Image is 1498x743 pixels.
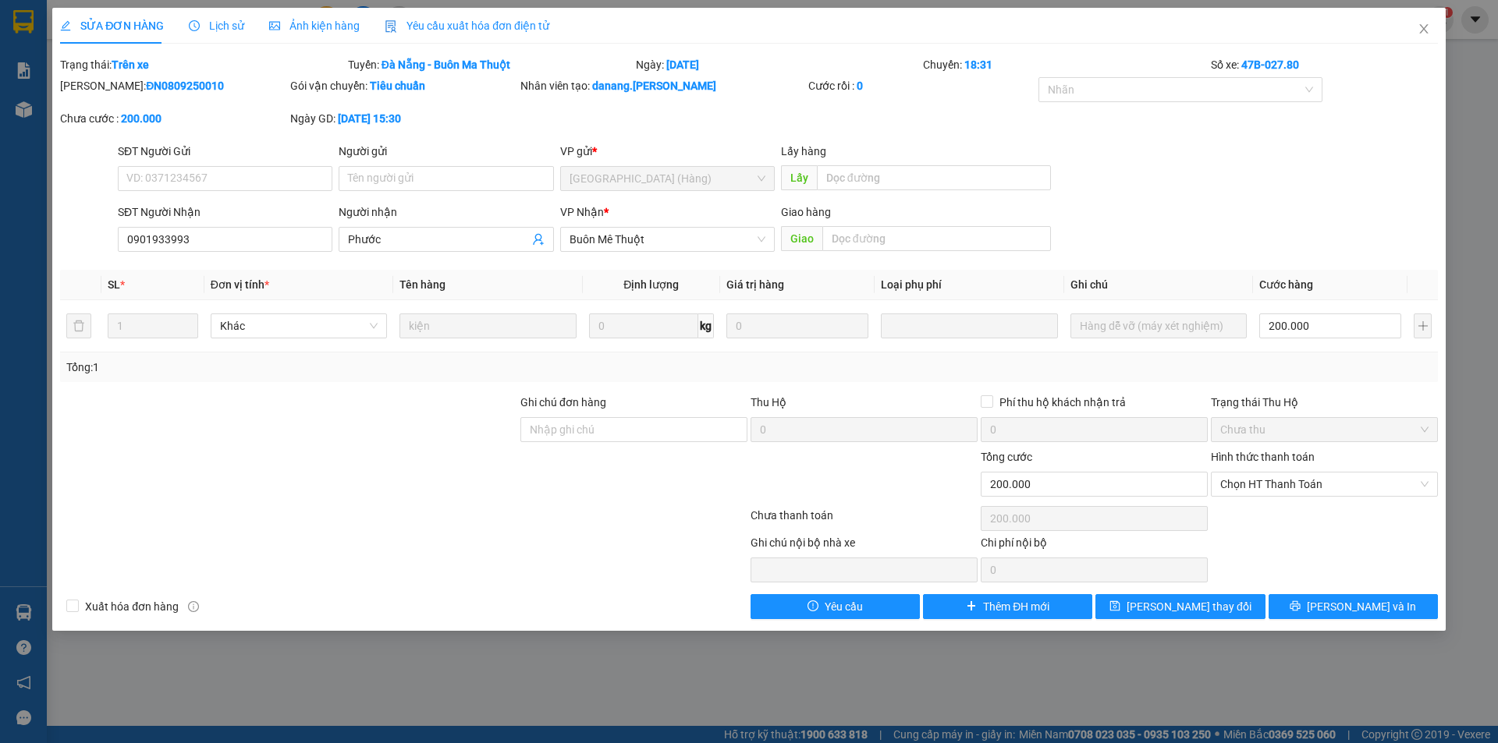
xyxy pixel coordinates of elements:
[751,594,920,619] button: exclamation-circleYêu cầu
[570,167,765,190] span: Đà Nẵng (Hàng)
[520,77,805,94] div: Nhân viên tạo:
[60,77,287,94] div: [PERSON_NAME]:
[290,77,517,94] div: Gói vận chuyển:
[1241,58,1299,71] b: 47B-027.80
[385,20,397,33] img: icon
[592,80,716,92] b: danang.[PERSON_NAME]
[781,145,826,157] span: Lấy hàng
[118,143,332,160] div: SĐT Người Gửi
[269,20,280,31] span: picture
[370,80,425,92] b: Tiêu chuẩn
[1220,472,1429,496] span: Chọn HT Thanh Toán
[220,314,378,338] span: Khác
[981,451,1032,463] span: Tổng cước
[290,110,517,127] div: Ngày GD:
[1259,278,1313,291] span: Cước hàng
[964,58,992,71] b: 18:31
[875,270,1063,300] th: Loại phụ phí
[1211,394,1438,411] div: Trạng thái Thu Hộ
[1307,598,1416,615] span: [PERSON_NAME] và In
[781,226,822,251] span: Giao
[211,278,269,291] span: Đơn vị tính
[666,58,699,71] b: [DATE]
[981,534,1208,557] div: Chi phí nội bộ
[1127,598,1251,615] span: [PERSON_NAME] thay đổi
[339,143,553,160] div: Người gửi
[1211,451,1315,463] label: Hình thức thanh toán
[1402,8,1446,51] button: Close
[726,278,784,291] span: Giá trị hàng
[808,600,818,613] span: exclamation-circle
[520,417,747,442] input: Ghi chú đơn hàng
[726,313,868,338] input: 0
[188,601,199,612] span: info-circle
[560,143,775,160] div: VP gửi
[346,56,634,73] div: Tuyến:
[966,600,977,613] span: plus
[993,394,1132,411] span: Phí thu hộ khách nhận trả
[822,226,1051,251] input: Dọc đường
[60,110,287,127] div: Chưa cước :
[520,396,606,409] label: Ghi chú đơn hàng
[634,56,922,73] div: Ngày:
[751,396,786,409] span: Thu Hộ
[1418,23,1430,35] span: close
[1414,313,1431,338] button: plus
[60,19,164,32] span: SỬA ĐƠN HÀNG
[108,278,120,291] span: SL
[382,58,510,71] b: Đà Nẵng - Buôn Ma Thuột
[749,507,979,534] div: Chưa thanh toán
[79,598,185,615] span: Xuất hóa đơn hàng
[983,598,1049,615] span: Thêm ĐH mới
[857,80,863,92] b: 0
[921,56,1209,73] div: Chuyến:
[399,313,576,338] input: VD: Bàn, Ghế
[1095,594,1265,619] button: save[PERSON_NAME] thay đổi
[189,19,244,32] span: Lịch sử
[560,206,604,218] span: VP Nhận
[751,534,978,557] div: Ghi chú nội bộ nhà xe
[1269,594,1438,619] button: printer[PERSON_NAME] và In
[399,278,445,291] span: Tên hàng
[1220,418,1429,441] span: Chưa thu
[1070,313,1247,338] input: Ghi Chú
[808,77,1035,94] div: Cước rồi :
[189,20,200,31] span: clock-circle
[269,19,360,32] span: Ảnh kiện hàng
[66,313,91,338] button: delete
[1064,270,1253,300] th: Ghi chú
[1290,600,1301,613] span: printer
[817,165,1051,190] input: Dọc đường
[59,56,346,73] div: Trạng thái:
[121,112,162,125] b: 200.000
[339,203,553,221] div: Người nhận
[112,58,149,71] b: Trên xe
[385,19,549,32] span: Yêu cầu xuất hóa đơn điện tử
[825,598,863,615] span: Yêu cầu
[1109,600,1120,613] span: save
[570,228,765,251] span: Buôn Mê Thuột
[923,594,1092,619] button: plusThêm ĐH mới
[698,313,714,338] span: kg
[66,359,578,376] div: Tổng: 1
[1209,56,1439,73] div: Số xe:
[146,80,224,92] b: ĐN0809250010
[623,278,679,291] span: Định lượng
[60,20,71,31] span: edit
[781,165,817,190] span: Lấy
[532,233,545,246] span: user-add
[338,112,401,125] b: [DATE] 15:30
[118,203,332,221] div: SĐT Người Nhận
[781,206,831,218] span: Giao hàng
